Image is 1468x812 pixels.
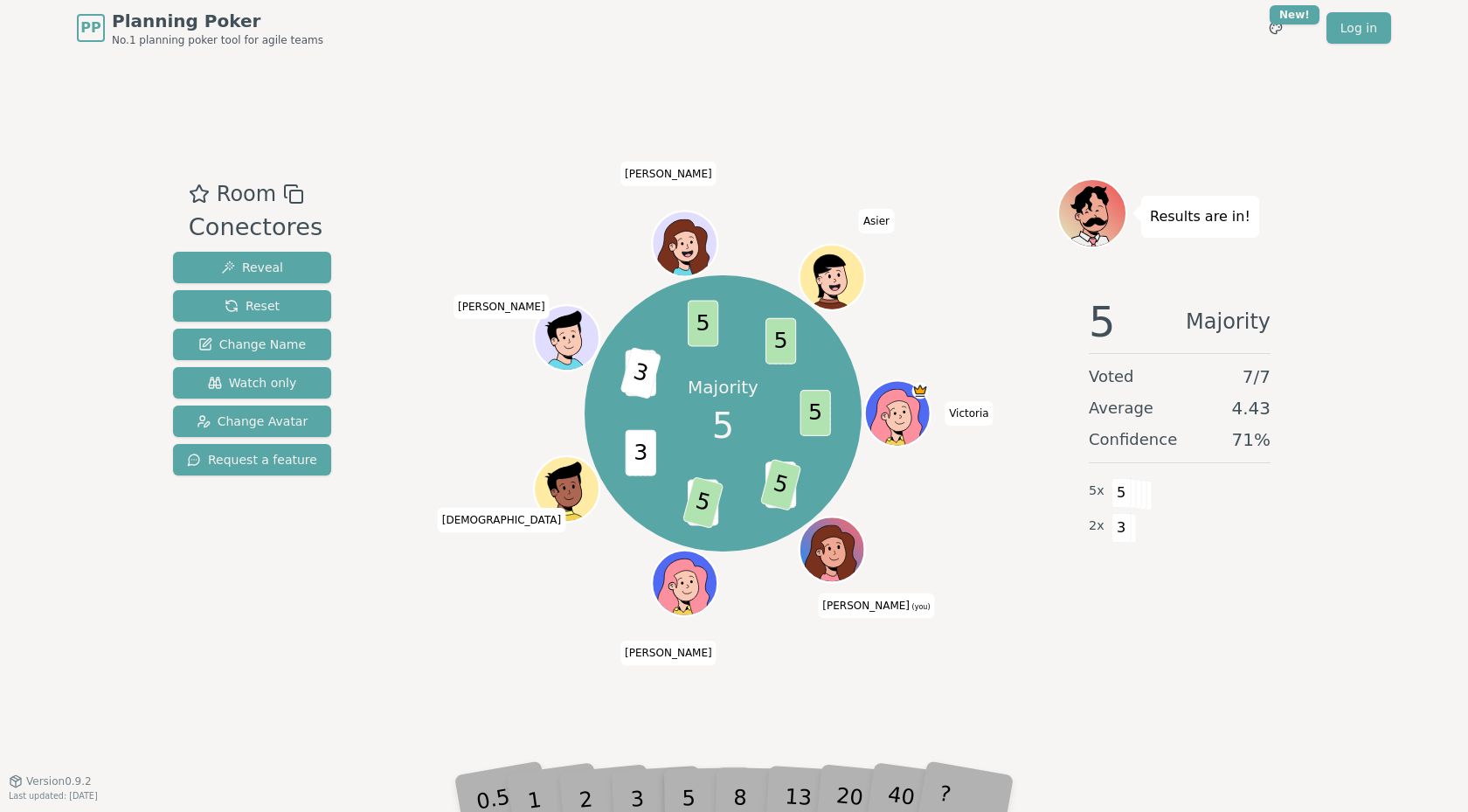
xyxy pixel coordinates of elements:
span: 5 [1111,478,1132,508]
span: Reset [225,297,280,315]
a: Log in [1326,12,1391,44]
span: Average [1089,396,1153,420]
span: Reveal [221,259,283,276]
p: Majority [688,375,758,399]
span: Version 0.9.2 [26,774,92,788]
a: PPPlanning PokerNo.1 planning poker tool for agile teams [77,9,323,47]
span: 3 [625,430,655,476]
span: No.1 planning poker tool for agile teams [112,33,323,47]
span: 5 [1089,301,1116,343]
span: Click to change your name [859,209,894,233]
span: Room [217,178,276,210]
button: Version0.9.2 [9,774,92,788]
span: 5 [800,390,830,436]
span: 3 [1111,513,1132,543]
button: Change Name [173,329,331,360]
span: Change Name [198,336,306,353]
span: 71 % [1232,427,1271,452]
span: 2 x [1089,517,1104,536]
span: 5 [765,318,795,364]
span: Victoria is the host [911,382,928,399]
button: Watch only [173,367,331,399]
span: Confidence [1089,427,1177,452]
div: Conectores [189,210,322,246]
span: Watch only [208,374,297,392]
span: Click to change your name [818,593,934,618]
span: Last updated: [DATE] [9,791,98,801]
p: Results are in! [1150,205,1250,229]
span: 5 [682,476,724,529]
span: 4.43 [1231,396,1271,420]
span: Click to change your name [454,294,550,318]
span: 5 x [1089,482,1104,501]
span: Click to change your name [438,508,565,532]
div: New! [1270,5,1319,24]
button: Change Avatar [173,406,331,437]
span: Change Avatar [197,413,308,430]
span: Majority [1186,301,1271,343]
span: 7 / 7 [1243,364,1271,389]
span: 5 [712,399,734,452]
button: Reset [173,290,331,322]
span: PP [80,17,100,38]
span: Planning Poker [112,9,323,33]
span: Voted [1089,364,1134,389]
span: 5 [759,459,801,511]
span: 3 [620,347,661,399]
button: Request a feature [173,444,331,475]
span: 5 [687,301,717,347]
span: Click to change your name [620,161,717,185]
button: Add as favourite [189,178,210,210]
span: Click to change your name [620,641,717,665]
button: Click to change your avatar [800,518,862,580]
span: Request a feature [187,451,317,468]
span: Click to change your name [945,401,994,426]
span: (you) [910,603,931,611]
button: New! [1260,12,1291,44]
button: Reveal [173,252,331,283]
